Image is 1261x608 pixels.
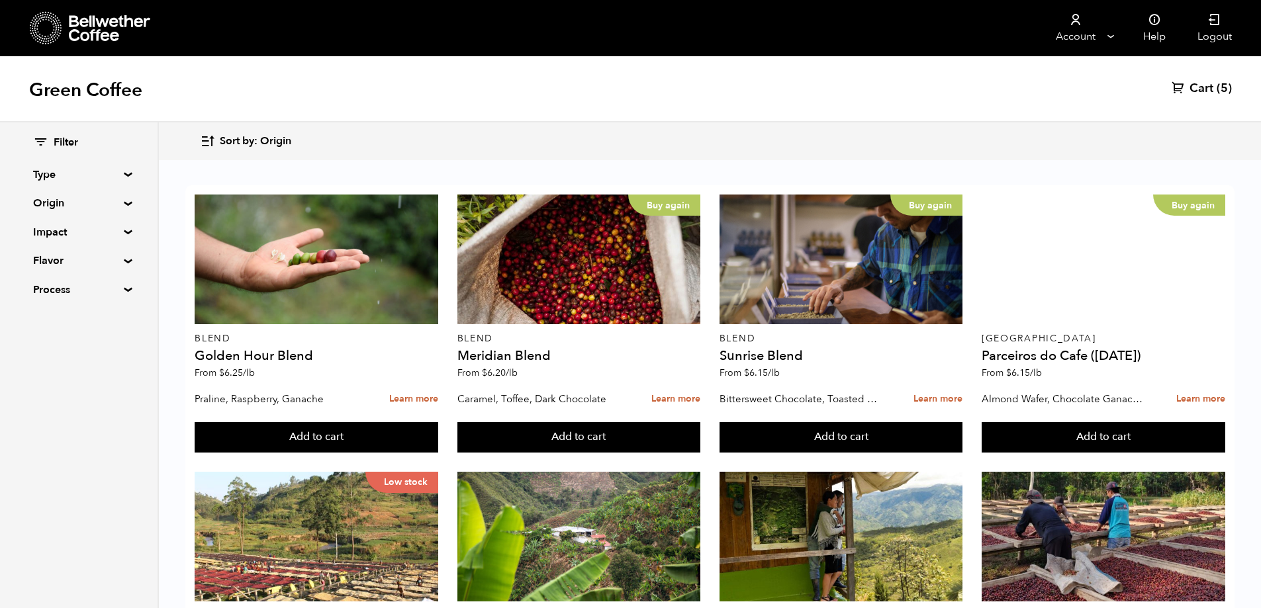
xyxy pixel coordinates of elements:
[720,195,963,324] a: Buy again
[389,385,438,413] a: Learn more
[1217,81,1232,97] span: (5)
[195,389,360,409] p: Praline, Raspberry, Ganache
[33,167,124,183] summary: Type
[890,195,962,216] p: Buy again
[195,367,255,379] span: From
[195,334,438,343] p: Blend
[457,195,701,324] a: Buy again
[720,389,885,409] p: Bittersweet Chocolate, Toasted Marshmallow, Candied Orange, Praline
[457,389,623,409] p: Caramel, Toffee, Dark Chocolate
[33,282,124,298] summary: Process
[243,367,255,379] span: /lb
[720,334,963,343] p: Blend
[628,195,700,216] p: Buy again
[457,367,518,379] span: From
[219,367,224,379] span: $
[720,422,963,453] button: Add to cart
[457,334,701,343] p: Blend
[982,389,1147,409] p: Almond Wafer, Chocolate Ganache, Bing Cherry
[33,195,124,211] summary: Origin
[1153,195,1225,216] p: Buy again
[220,134,291,149] span: Sort by: Origin
[195,472,438,601] a: Low stock
[982,334,1225,343] p: [GEOGRAPHIC_DATA]
[982,367,1042,379] span: From
[1176,385,1225,413] a: Learn more
[1172,81,1232,97] a: Cart (5)
[219,367,255,379] bdi: 6.25
[1006,367,1042,379] bdi: 6.15
[33,253,124,269] summary: Flavor
[482,367,487,379] span: $
[720,367,780,379] span: From
[982,349,1225,363] h4: Parceiros do Cafe ([DATE])
[33,224,124,240] summary: Impact
[982,422,1225,453] button: Add to cart
[913,385,962,413] a: Learn more
[195,422,438,453] button: Add to cart
[457,349,701,363] h4: Meridian Blend
[29,78,142,102] h1: Green Coffee
[720,349,963,363] h4: Sunrise Blend
[195,349,438,363] h4: Golden Hour Blend
[200,126,291,157] button: Sort by: Origin
[1030,367,1042,379] span: /lb
[744,367,749,379] span: $
[1190,81,1213,97] span: Cart
[482,367,518,379] bdi: 6.20
[1006,367,1011,379] span: $
[506,367,518,379] span: /lb
[54,136,78,150] span: Filter
[651,385,700,413] a: Learn more
[768,367,780,379] span: /lb
[457,422,701,453] button: Add to cart
[744,367,780,379] bdi: 6.15
[365,472,438,493] p: Low stock
[982,195,1225,324] a: Buy again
